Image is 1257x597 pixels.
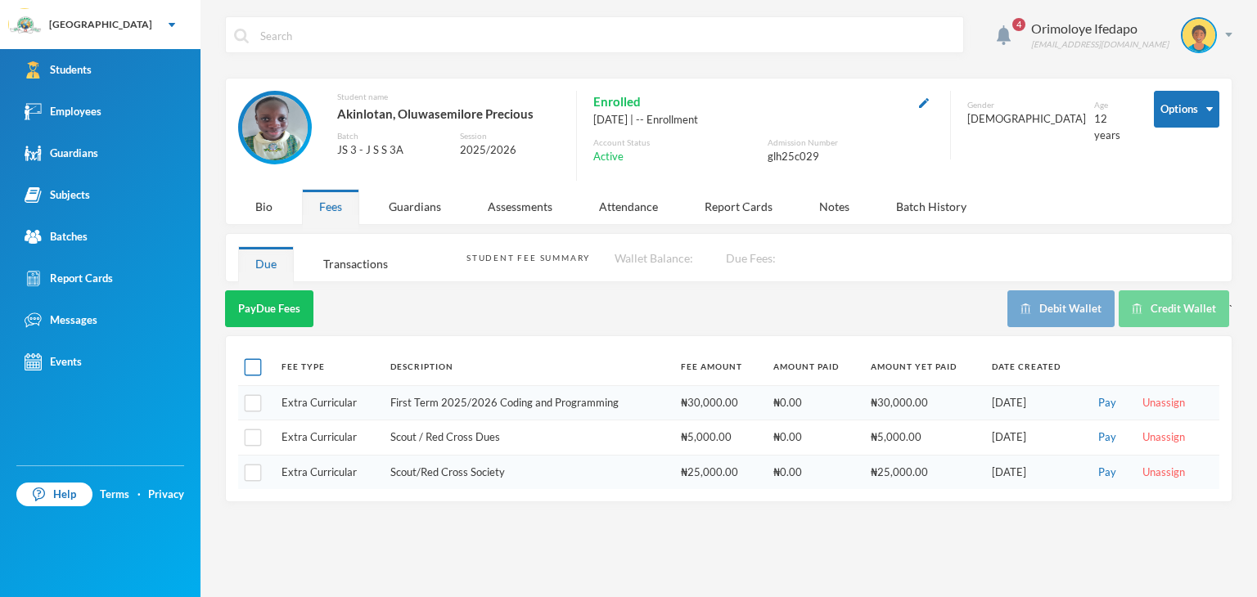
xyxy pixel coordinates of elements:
[25,353,82,370] div: Events
[273,385,382,420] td: Extra Curricular
[1031,38,1169,51] div: [EMAIL_ADDRESS][DOMAIN_NAME]
[863,348,984,385] th: Amount Yet Paid
[273,420,382,456] td: Extra Curricular
[1007,290,1115,327] button: Debit Wallet
[863,420,984,456] td: ₦5,000.00
[471,189,570,224] div: Assessments
[1183,19,1215,52] img: STUDENT
[1138,394,1190,412] button: Unassign
[1007,290,1232,327] div: `
[1093,394,1121,412] button: Pay
[1093,429,1121,447] button: Pay
[225,290,313,327] button: PayDue Fees
[9,9,42,42] img: logo
[1119,290,1229,327] button: Credit Wallet
[984,420,1085,456] td: [DATE]
[382,455,673,489] td: Scout/Red Cross Society
[593,149,624,165] span: Active
[337,103,560,124] div: Akinlotan, Oluwasemilore Precious
[273,348,382,385] th: Fee Type
[863,385,984,420] td: ₦30,000.00
[673,385,765,420] td: ₦30,000.00
[372,189,458,224] div: Guardians
[765,385,863,420] td: ₦0.00
[137,487,141,503] div: ·
[863,455,984,489] td: ₦25,000.00
[1093,464,1121,482] button: Pay
[49,17,152,32] div: [GEOGRAPHIC_DATA]
[259,17,955,54] input: Search
[242,95,308,160] img: STUDENT
[16,483,92,507] a: Help
[100,487,129,503] a: Terms
[967,111,1086,128] div: [DEMOGRAPHIC_DATA]
[1012,18,1025,31] span: 4
[25,145,98,162] div: Guardians
[984,385,1085,420] td: [DATE]
[914,92,934,111] button: Edit
[238,189,290,224] div: Bio
[582,189,675,224] div: Attendance
[765,420,863,456] td: ₦0.00
[337,91,560,103] div: Student name
[1094,111,1129,143] div: 12 years
[768,149,934,165] div: glh25c029
[148,487,184,503] a: Privacy
[984,348,1085,385] th: Date Created
[1138,429,1190,447] button: Unassign
[984,455,1085,489] td: [DATE]
[460,142,561,159] div: 2025/2026
[273,455,382,489] td: Extra Curricular
[25,312,97,329] div: Messages
[382,420,673,456] td: Scout / Red Cross Dues
[25,270,113,287] div: Report Cards
[382,385,673,420] td: First Term 2025/2026 Coding and Programming
[765,348,863,385] th: Amount Paid
[25,186,90,204] div: Subjects
[1094,99,1129,111] div: Age
[460,130,561,142] div: Session
[337,130,448,142] div: Batch
[306,246,405,281] div: Transactions
[673,455,765,489] td: ₦25,000.00
[765,455,863,489] td: ₦0.00
[768,137,934,149] div: Admission Number
[238,246,294,281] div: Due
[1138,464,1190,482] button: Unassign
[673,420,765,456] td: ₦5,000.00
[234,29,249,43] img: search
[593,91,641,112] span: Enrolled
[337,142,448,159] div: JS 3 - J S S 3A
[593,112,934,128] div: [DATE] | -- Enrollment
[25,103,101,120] div: Employees
[1031,19,1169,38] div: Orimoloye Ifedapo
[687,189,790,224] div: Report Cards
[25,228,88,245] div: Batches
[673,348,765,385] th: Fee Amount
[302,189,359,224] div: Fees
[382,348,673,385] th: Description
[466,252,590,264] div: Student Fee Summary
[615,251,693,265] span: Wallet Balance:
[593,137,759,149] div: Account Status
[879,189,984,224] div: Batch History
[726,251,776,265] span: Due Fees:
[1154,91,1219,128] button: Options
[25,61,92,79] div: Students
[802,189,867,224] div: Notes
[967,99,1086,111] div: Gender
